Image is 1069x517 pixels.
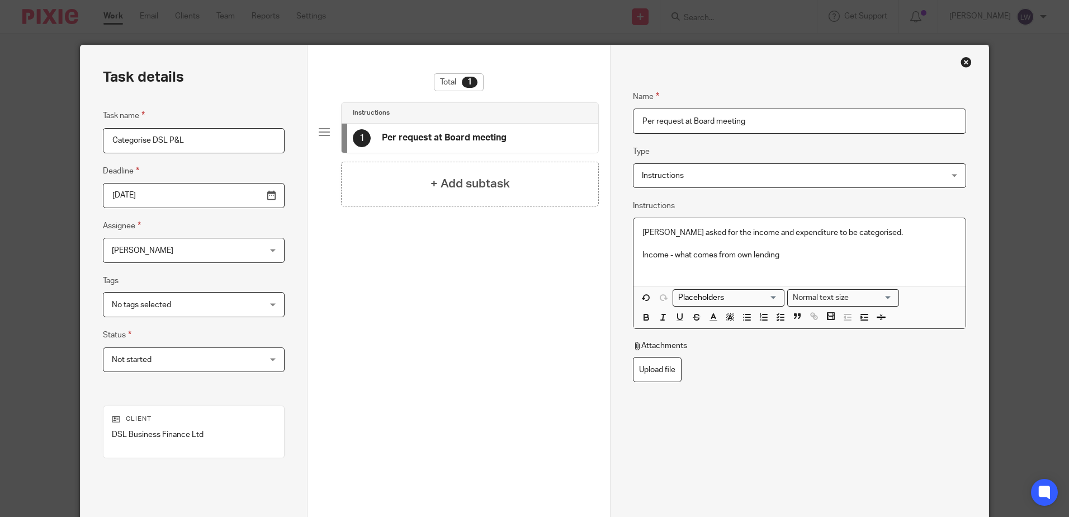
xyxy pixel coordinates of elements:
[353,129,371,147] div: 1
[674,292,778,304] input: Search for option
[787,289,899,307] div: Search for option
[790,292,851,304] span: Normal text size
[112,415,276,424] p: Client
[633,340,687,351] p: Attachments
[434,73,484,91] div: Total
[103,219,141,232] label: Assignee
[633,200,675,211] label: Instructions
[642,250,956,261] p: Income - what comes from own lending
[103,164,139,177] label: Deadline
[642,227,956,238] p: [PERSON_NAME] asked for the income and expenditure to be categorised.
[382,132,507,144] h4: Per request at Board meeting
[961,57,972,68] div: Close this dialog window
[112,429,276,440] p: DSL Business Finance Ltd
[673,289,784,307] div: Search for option
[642,172,684,180] span: Instructions
[633,357,682,382] label: Upload file
[353,109,390,117] h4: Instructions
[103,128,285,153] input: Task name
[103,275,119,286] label: Tags
[431,175,510,192] h4: + Add subtask
[103,68,184,87] h2: Task details
[103,109,145,122] label: Task name
[462,77,477,88] div: 1
[112,356,152,364] span: Not started
[633,90,659,103] label: Name
[673,289,784,307] div: Placeholders
[112,247,173,255] span: [PERSON_NAME]
[787,289,899,307] div: Text styles
[633,146,650,157] label: Type
[112,301,171,309] span: No tags selected
[103,183,285,208] input: Use the arrow keys to pick a date
[103,328,131,341] label: Status
[852,292,892,304] input: Search for option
